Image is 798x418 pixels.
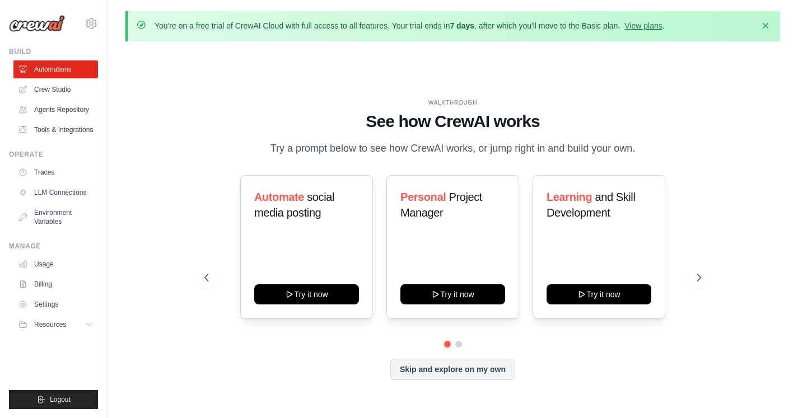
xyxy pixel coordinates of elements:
p: You're on a free trial of CrewAI Cloud with full access to all features. Your trial ends in , aft... [155,20,665,31]
a: Crew Studio [13,81,98,98]
a: Tools & Integrations [13,121,98,139]
span: Learning [547,191,592,203]
a: Settings [13,295,98,313]
a: View plans [624,21,662,30]
button: Try it now [400,284,505,304]
div: Operate [9,150,98,159]
a: Automations [13,60,98,78]
p: Try a prompt below to see how CrewAI works, or jump right in and build your own. [265,140,641,157]
img: Logo [9,15,65,32]
span: Logout [50,395,71,404]
div: WALKTHROUGH [204,98,701,107]
strong: 7 days [450,21,474,30]
span: and Skill Development [547,191,635,219]
a: Traces [13,163,98,181]
a: Agents Repository [13,101,98,119]
span: Resources [34,320,66,329]
a: Environment Variables [13,204,98,231]
button: Logout [9,390,98,409]
a: Billing [13,275,98,293]
button: Try it now [547,284,651,304]
span: Project Manager [400,191,482,219]
button: Try it now [254,284,359,304]
div: Manage [9,242,98,251]
a: Usage [13,255,98,273]
a: LLM Connections [13,184,98,201]
button: Skip and explore on my own [390,359,515,380]
span: Automate [254,191,304,203]
h1: See how CrewAI works [204,111,701,131]
button: Resources [13,316,98,334]
div: Build [9,47,98,56]
span: social media posting [254,191,334,219]
span: Personal [400,191,446,203]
